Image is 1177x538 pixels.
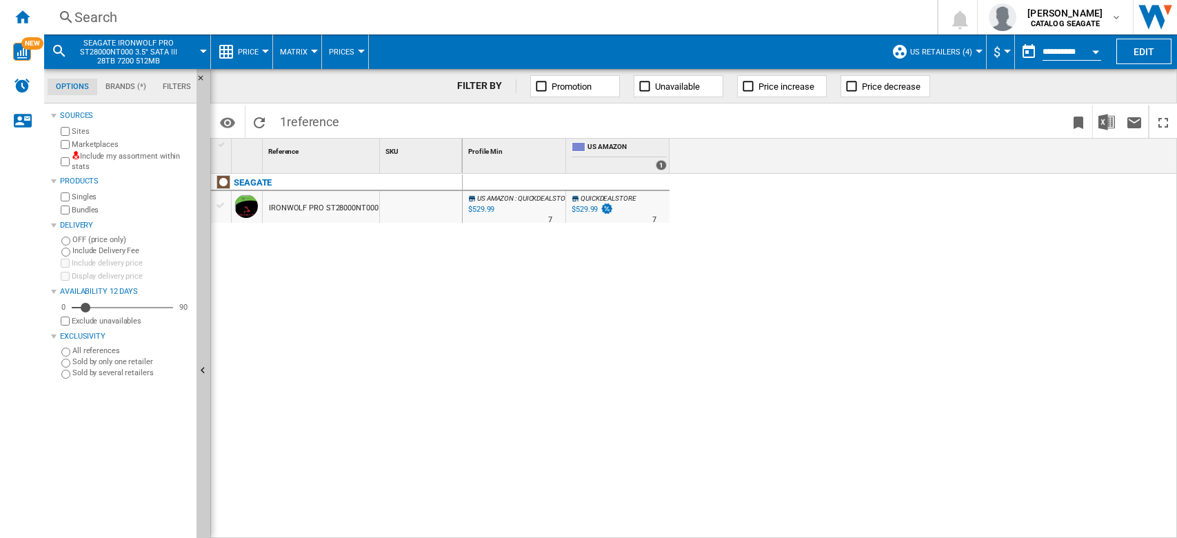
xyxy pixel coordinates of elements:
button: Reload [245,106,273,138]
button: Price [238,34,265,69]
span: Price increase [758,81,814,92]
button: $ [994,34,1007,69]
button: Price increase [737,75,827,97]
span: Unavailable [655,81,700,92]
button: Hide [197,69,213,94]
span: Price [238,48,259,57]
input: OFF (price only) [61,237,70,246]
button: SEAGATE IRONWOLF PRO ST28000NT000 3.5" SATA III 28TB 7200 512MB [73,34,198,69]
div: Sort None [383,139,462,160]
div: Click to filter on that brand [234,175,272,191]
span: Prices [329,48,354,57]
span: NEW [21,37,43,50]
button: Send this report by email [1120,106,1148,138]
span: Price decrease [862,81,921,92]
button: Price decrease [841,75,930,97]
label: Sites [72,126,191,137]
md-tab-item: Filters [154,79,199,95]
input: Sold by several retailers [61,370,70,379]
div: Delivery [60,220,191,231]
button: Maximize [1149,106,1177,138]
div: US AMAZON 1 offers sold by US AMAZON [569,139,670,173]
md-slider: Availability [72,301,173,315]
input: Singles [61,192,70,201]
label: Bundles [72,205,191,215]
span: [PERSON_NAME] [1027,6,1103,20]
input: Sites [61,127,70,136]
div: Exclusivity [60,331,191,342]
button: Bookmark this report [1065,106,1092,138]
button: Prices [329,34,361,69]
md-menu: Currency [987,34,1015,69]
button: Unavailable [634,75,723,97]
input: Display delivery price [61,317,70,326]
div: Sort None [265,139,379,160]
img: promotionV3.png [600,203,614,215]
button: md-calendar [1015,38,1043,66]
div: Sources [60,110,191,121]
div: US retailers (4) [892,34,979,69]
span: SKU [385,148,399,155]
span: US AMAZON [587,142,667,154]
div: 0 [58,302,69,312]
div: FILTER BY [457,79,516,93]
button: US retailers (4) [910,34,979,69]
img: profile.jpg [989,3,1016,31]
button: Promotion [530,75,620,97]
span: 1 [273,106,346,134]
div: Price [218,34,265,69]
div: Delivery Time : 7 days [652,213,656,227]
div: Search [74,8,901,27]
input: All references [61,348,70,357]
span: Matrix [280,48,308,57]
button: Edit [1116,39,1171,64]
div: 1 offers sold by US AMAZON [656,160,667,170]
div: $529.99 [572,205,598,214]
div: SKU Sort None [383,139,462,160]
label: Sold by several retailers [72,368,191,378]
label: Include delivery price [72,258,191,268]
span: US retailers (4) [910,48,972,57]
div: Reference Sort None [265,139,379,160]
label: Singles [72,192,191,202]
label: Include my assortment within stats [72,151,191,172]
label: Display delivery price [72,271,191,281]
input: Include Delivery Fee [61,248,70,257]
md-tab-item: Options [48,79,97,95]
md-tab-item: Brands (*) [97,79,154,95]
span: QUICKDEALSTORE [581,195,636,202]
input: Include my assortment within stats [61,153,70,170]
span: $ [994,45,1000,59]
img: alerts-logo.svg [14,77,30,94]
label: All references [72,346,191,356]
label: Marketplaces [72,139,191,150]
span: Promotion [552,81,592,92]
button: Matrix [280,34,314,69]
div: IRONWOLF PRO ST28000NT000 3.5" SATA III 28TB 7200 512MB [269,192,485,224]
div: 90 [176,302,191,312]
input: Include delivery price [61,259,70,268]
label: Include Delivery Fee [72,246,191,256]
label: Sold by only one retailer [72,357,191,367]
span: Profile Min [468,148,503,155]
div: Sort None [234,139,262,160]
span: US AMAZON [477,195,514,202]
button: Options [214,110,241,134]
img: mysite-not-bg-18x18.png [72,151,80,159]
div: Profile Min Sort None [465,139,565,160]
button: Open calendar [1083,37,1108,62]
img: excel-24x24.png [1098,114,1115,130]
div: Sort None [465,139,565,160]
div: Last updated : Wednesday, 8 October 2025 16:46 [466,203,494,217]
button: Download in Excel [1093,106,1120,138]
div: Availability 12 Days [60,286,191,297]
img: wise-card.svg [13,43,31,61]
input: Sold by only one retailer [61,359,70,368]
span: reference [287,114,339,129]
span: Reference [268,148,299,155]
input: Marketplaces [61,140,70,149]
